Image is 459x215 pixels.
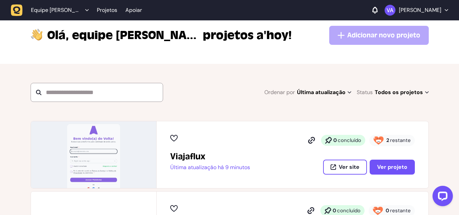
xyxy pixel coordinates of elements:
font: projetos a'hoy! [203,28,292,43]
button: Ver site [323,160,367,175]
font: Olá, equipe [PERSON_NAME], [47,28,197,59]
a: Apoiar [125,7,142,14]
font: Viajaflux [170,151,206,162]
font: restante [390,207,411,214]
img: Victor Amâncio [385,5,395,16]
font: Status [357,89,373,96]
font: Todos os projetos [375,89,423,96]
font: [PERSON_NAME] [399,6,441,14]
font: Apoiar [125,6,142,14]
font: 2 [386,137,389,144]
img: oi-mão [31,27,43,41]
font: 0 [333,207,336,214]
font: Adicionar novo projeto [347,31,420,39]
font: concluído [338,137,361,144]
font: Ordenar por [264,89,295,96]
button: Ver projeto [370,160,415,175]
font: restante [390,137,411,144]
button: Adicionar novo projeto [329,26,429,45]
font: 0 [386,207,389,214]
span: Equipe Pablo Alexandrino [31,7,82,14]
font: Ver site [339,163,359,171]
a: Projetos [97,4,117,16]
button: [PERSON_NAME] [385,5,448,16]
font: Última atualização [297,89,346,96]
h2: Viajaflux [170,151,250,162]
font: Equipe [PERSON_NAME] [31,6,79,20]
button: Equipe [PERSON_NAME] [11,4,93,16]
iframe: Widget de bate-papo LiveChat [427,183,456,212]
font: Ver projeto [377,163,407,171]
font: Última atualização há 9 minutos [170,164,250,171]
font: 0 [333,137,337,144]
img: Viajaflux [31,121,156,188]
font: Projetos [97,6,117,14]
span: Equipe Pablo Alexandrino [47,27,200,43]
font: concluído [337,207,360,214]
